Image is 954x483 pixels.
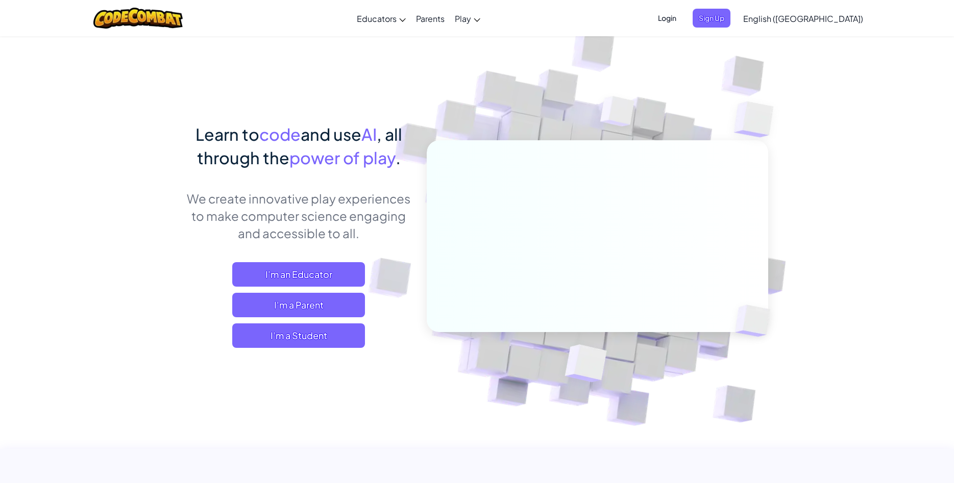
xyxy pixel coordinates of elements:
a: Play [450,5,485,32]
img: Overlap cubes [714,77,802,163]
span: power of play [289,147,396,168]
button: I'm a Student [232,323,365,348]
a: English ([GEOGRAPHIC_DATA]) [738,5,868,32]
span: Play [455,13,471,24]
img: CodeCombat logo [93,8,183,29]
a: I'm a Parent [232,293,365,317]
span: Learn to [195,124,259,144]
span: . [396,147,401,168]
span: AI [361,124,377,144]
span: English ([GEOGRAPHIC_DATA]) [743,13,863,24]
img: Overlap cubes [581,76,654,152]
img: Overlap cubes [540,323,631,408]
a: Educators [352,5,411,32]
img: Overlap cubes [718,284,794,358]
button: Sign Up [693,9,730,28]
span: Educators [357,13,397,24]
button: Login [652,9,682,28]
span: and use [301,124,361,144]
span: code [259,124,301,144]
p: We create innovative play experiences to make computer science engaging and accessible to all. [186,190,411,242]
a: Parents [411,5,450,32]
a: I'm an Educator [232,262,365,287]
